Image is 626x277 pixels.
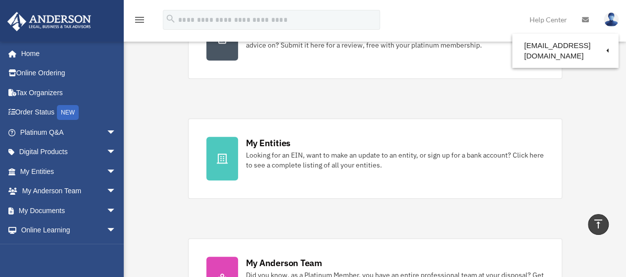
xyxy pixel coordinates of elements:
[134,14,145,26] i: menu
[588,214,609,235] a: vertical_align_top
[57,105,79,120] div: NEW
[134,17,145,26] a: menu
[604,12,619,27] img: User Pic
[512,36,619,65] a: [EMAIL_ADDRESS][DOMAIN_NAME]
[106,122,126,143] span: arrow_drop_down
[4,12,94,31] img: Anderson Advisors Platinum Portal
[106,181,126,202] span: arrow_drop_down
[246,137,290,149] div: My Entities
[7,142,131,162] a: Digital Productsarrow_drop_down
[7,240,131,260] a: Billingarrow_drop_down
[106,201,126,221] span: arrow_drop_down
[106,142,126,163] span: arrow_drop_down
[7,181,131,201] a: My Anderson Teamarrow_drop_down
[7,162,131,181] a: My Entitiesarrow_drop_down
[7,122,131,142] a: Platinum Q&Aarrow_drop_down
[7,63,131,83] a: Online Ordering
[246,150,544,170] div: Looking for an EIN, want to make an update to an entity, or sign up for a bank account? Click her...
[106,221,126,241] span: arrow_drop_down
[7,221,131,240] a: Online Learningarrow_drop_down
[7,103,131,123] a: Order StatusNEW
[165,13,176,24] i: search
[7,83,131,103] a: Tax Organizers
[106,162,126,182] span: arrow_drop_down
[592,218,604,230] i: vertical_align_top
[188,118,562,199] a: My Entities Looking for an EIN, want to make an update to an entity, or sign up for a bank accoun...
[246,257,322,269] div: My Anderson Team
[106,240,126,260] span: arrow_drop_down
[7,44,126,63] a: Home
[7,201,131,221] a: My Documentsarrow_drop_down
